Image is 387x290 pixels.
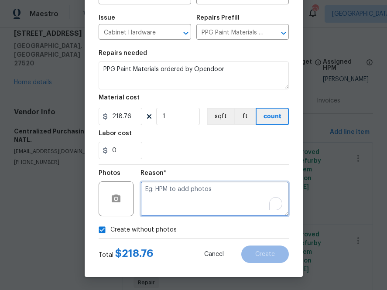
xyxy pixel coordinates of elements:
[140,181,289,216] textarea: To enrich screen reader interactions, please activate Accessibility in Grammarly extension settings
[190,246,238,263] button: Cancel
[140,170,166,176] h5: Reason*
[115,248,154,259] span: $ 218.76
[204,251,224,258] span: Cancel
[99,170,120,176] h5: Photos
[180,27,192,39] button: Open
[99,130,132,136] h5: Labor cost
[99,50,147,56] h5: Repairs needed
[256,108,289,125] button: count
[99,61,289,89] textarea: PPG Paint Materials ordered by Opendoor
[255,251,275,258] span: Create
[207,108,234,125] button: sqft
[99,249,154,259] div: Total
[196,15,240,21] h5: Repairs Prefill
[277,27,290,39] button: Open
[241,246,289,263] button: Create
[234,108,256,125] button: ft
[110,225,177,235] span: Create without photos
[99,95,140,101] h5: Material cost
[99,15,115,21] h5: Issue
